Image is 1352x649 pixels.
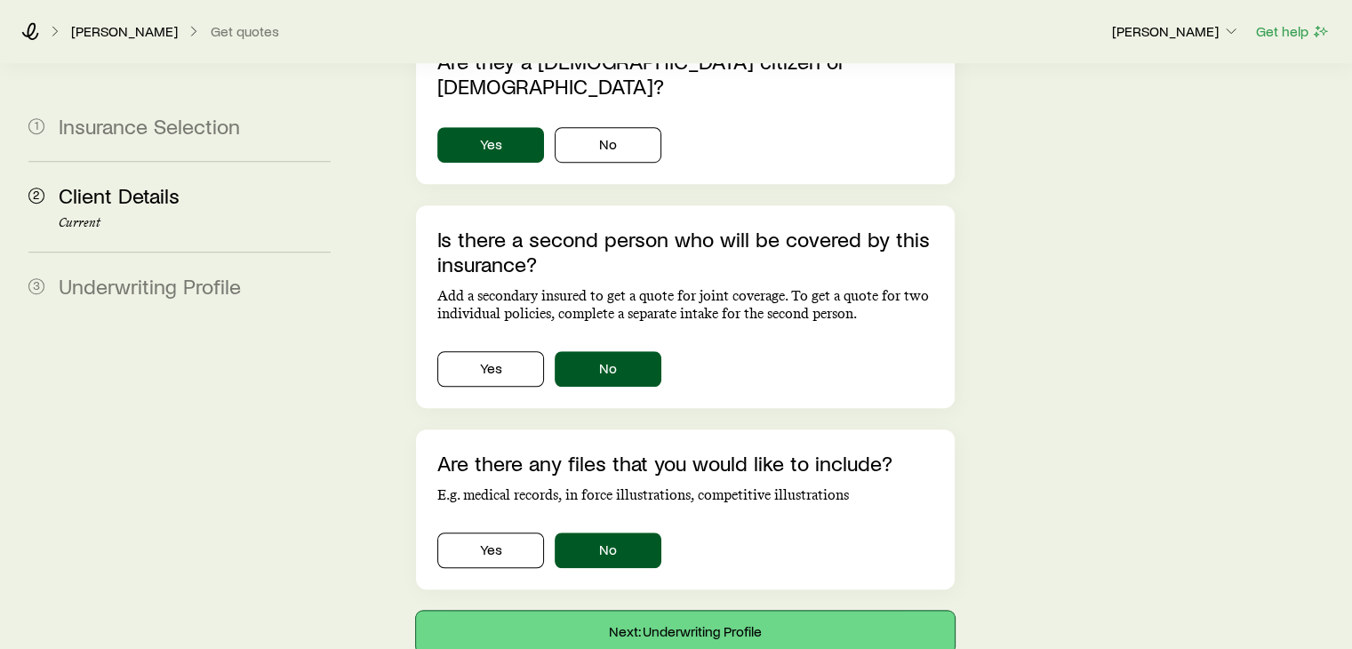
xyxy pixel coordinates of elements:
[437,451,932,476] p: Are there any files that you would like to include?
[28,188,44,204] span: 2
[437,227,932,276] p: Is there a second person who will be covered by this insurance?
[59,273,241,299] span: Underwriting Profile
[437,533,544,568] button: Yes
[555,127,661,163] button: No
[437,486,932,504] p: E.g. medical records, in force illustrations, competitive illustrations
[210,23,280,40] button: Get quotes
[28,278,44,294] span: 3
[555,533,661,568] button: No
[555,351,661,387] button: No
[59,216,331,230] p: Current
[437,351,544,387] button: Yes
[437,287,932,323] p: Add a secondary insured to get a quote for joint coverage. To get a quote for two individual poli...
[59,182,180,208] span: Client Details
[437,127,544,163] button: Yes
[1111,21,1241,43] button: [PERSON_NAME]
[71,22,178,40] p: [PERSON_NAME]
[59,113,240,139] span: Insurance Selection
[437,49,932,99] p: Are they a [DEMOGRAPHIC_DATA] citizen or [DEMOGRAPHIC_DATA]?
[1112,22,1240,40] p: [PERSON_NAME]
[1255,21,1331,42] button: Get help
[28,118,44,134] span: 1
